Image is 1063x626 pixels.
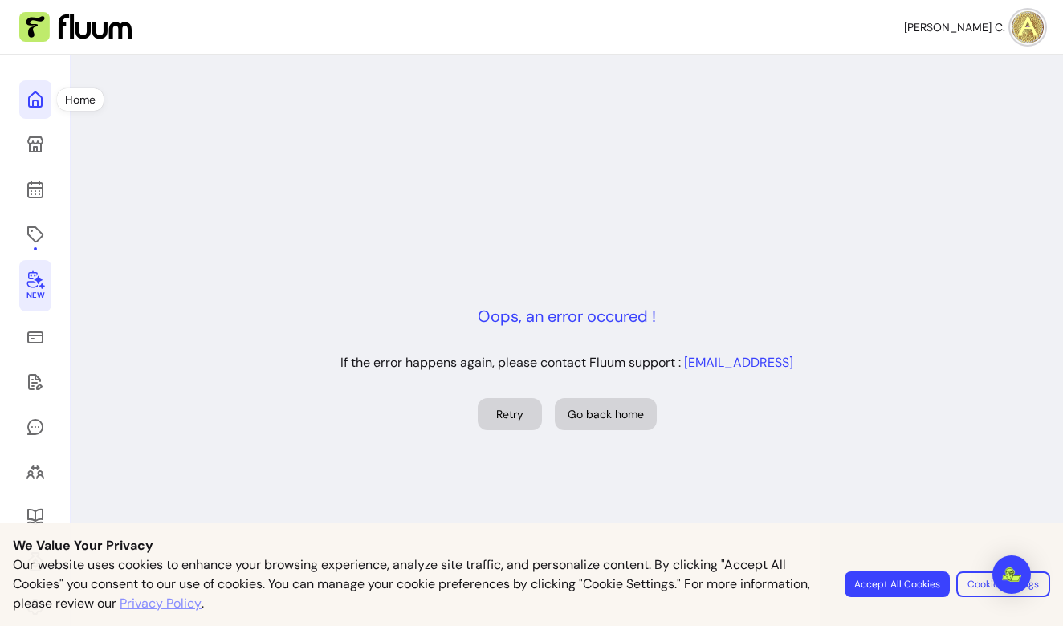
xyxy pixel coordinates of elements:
a: Waivers [19,363,51,401]
a: Offerings [19,215,51,254]
p: We Value Your Privacy [13,536,1050,555]
a: Privacy Policy [120,594,202,613]
p: Oops, an error occured ! [478,305,656,327]
p: If the error happens again, please contact Fluum support : [340,353,793,372]
a: [EMAIL_ADDRESS] [684,354,793,371]
button: avatar[PERSON_NAME] C. [904,11,1044,43]
button: Cookie Settings [956,571,1050,597]
img: avatar [1012,11,1044,43]
div: Home [57,88,104,111]
a: My Page [19,125,51,164]
button: Go back home [555,398,657,430]
span: New [26,291,44,301]
a: Clients [19,453,51,491]
a: Home [19,80,51,119]
img: Fluum Logo [19,12,132,43]
button: Accept All Cookies [845,571,950,597]
a: New [19,260,51,311]
a: Sales [19,318,51,356]
a: My Messages [19,408,51,446]
a: Resources [19,498,51,536]
p: Our website uses cookies to enhance your browsing experience, analyze site traffic, and personali... [13,555,825,613]
span: [PERSON_NAME] C. [904,19,1005,35]
button: Retry [478,398,542,430]
div: Open Intercom Messenger [992,555,1031,594]
a: Calendar [19,170,51,209]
